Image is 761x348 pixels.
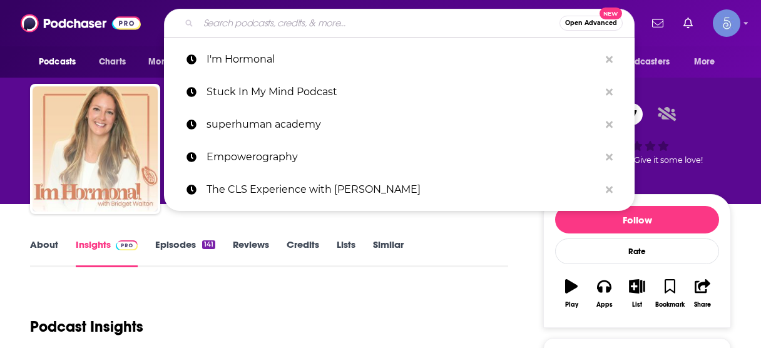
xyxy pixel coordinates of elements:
[588,271,620,316] button: Apps
[559,16,623,31] button: Open AdvancedNew
[632,301,642,309] div: List
[647,13,668,34] a: Show notifications dropdown
[164,76,635,108] a: Stuck In My Mind Podcast
[99,53,126,71] span: Charts
[694,301,711,309] div: Share
[685,50,731,74] button: open menu
[164,43,635,76] a: I'm Hormonal
[596,301,613,309] div: Apps
[653,271,686,316] button: Bookmark
[207,141,600,173] p: Empowerography
[233,238,269,267] a: Reviews
[287,238,319,267] a: Credits
[33,86,158,212] img: I'm Hormonal | Hormone balance, gut health & nutrition insights
[571,155,703,165] span: Good podcast? Give it some love!
[164,108,635,141] a: superhuman academy
[655,301,685,309] div: Bookmark
[39,53,76,71] span: Podcasts
[76,238,138,267] a: InsightsPodchaser Pro
[164,141,635,173] a: Empowerography
[601,50,688,74] button: open menu
[164,173,635,206] a: The CLS Experience with [PERSON_NAME]
[207,173,600,206] p: The CLS Experience with Craig Siegel
[543,95,731,173] div: 37Good podcast? Give it some love!
[30,50,92,74] button: open menu
[678,13,698,34] a: Show notifications dropdown
[21,11,141,35] img: Podchaser - Follow, Share and Rate Podcasts
[207,76,600,108] p: Stuck In My Mind Podcast
[713,9,740,37] button: Show profile menu
[713,9,740,37] span: Logged in as Spiral5-G1
[202,240,215,249] div: 141
[600,8,622,19] span: New
[337,238,355,267] a: Lists
[30,238,58,267] a: About
[565,20,617,26] span: Open Advanced
[694,53,715,71] span: More
[116,240,138,250] img: Podchaser Pro
[164,9,635,38] div: Search podcasts, credits, & more...
[155,238,215,267] a: Episodes141
[91,50,133,74] a: Charts
[207,108,600,141] p: superhuman academy
[565,301,578,309] div: Play
[555,238,719,264] div: Rate
[555,206,719,233] button: Follow
[687,271,719,316] button: Share
[207,43,600,76] p: I'm Hormonal
[30,317,143,336] h1: Podcast Insights
[373,238,404,267] a: Similar
[555,271,588,316] button: Play
[621,271,653,316] button: List
[148,53,193,71] span: Monitoring
[140,50,209,74] button: open menu
[610,53,670,71] span: For Podcasters
[713,9,740,37] img: User Profile
[198,13,559,33] input: Search podcasts, credits, & more...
